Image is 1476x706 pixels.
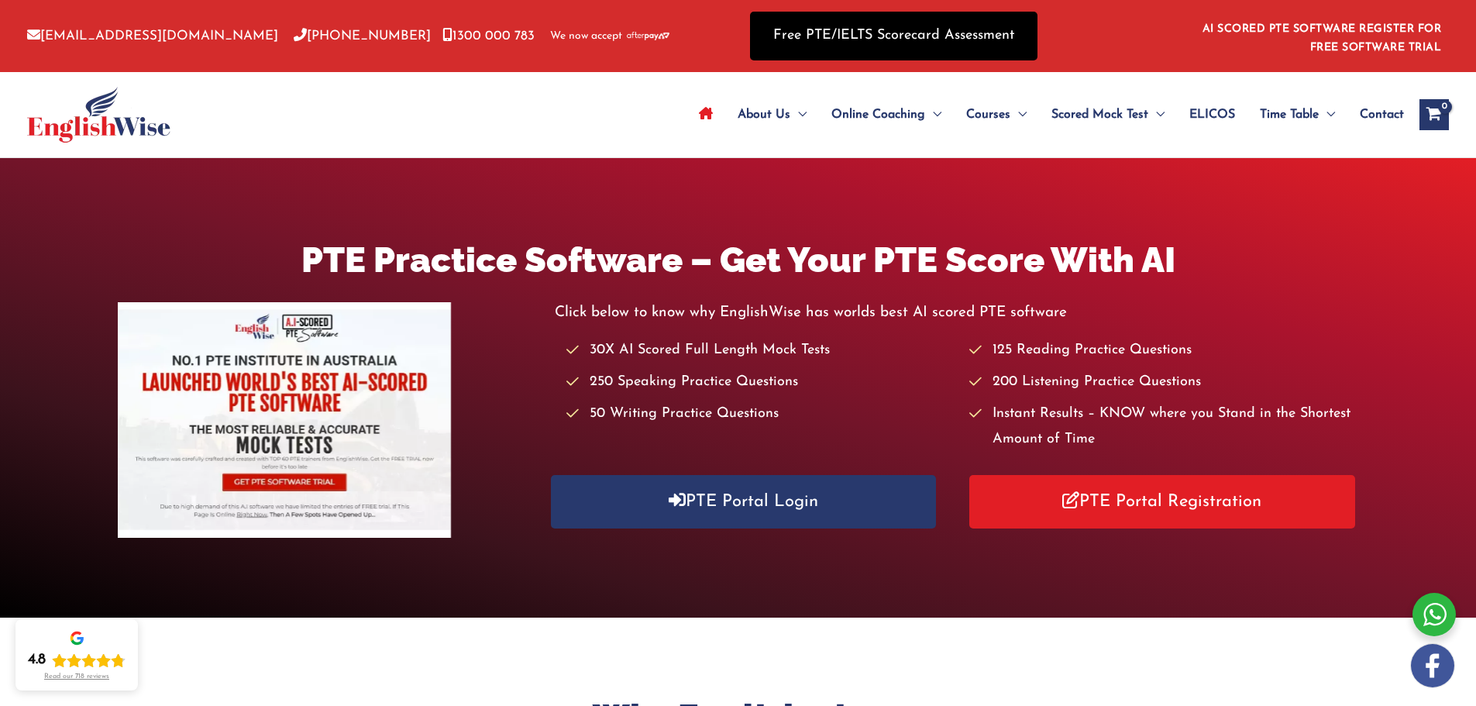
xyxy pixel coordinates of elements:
[1189,88,1235,142] span: ELICOS
[28,651,126,670] div: Rating: 4.8 out of 5
[1193,11,1449,61] aside: Header Widget 1
[1419,99,1449,130] a: View Shopping Cart, empty
[1039,88,1177,142] a: Scored Mock TestMenu Toggle
[819,88,954,142] a: Online CoachingMenu Toggle
[969,370,1357,395] li: 200 Listening Practice Questions
[566,370,955,395] li: 250 Speaking Practice Questions
[550,29,622,44] span: We now accept
[738,88,790,142] span: About Us
[1148,88,1165,142] span: Menu Toggle
[925,88,941,142] span: Menu Toggle
[442,29,535,43] a: 1300 000 783
[1360,88,1404,142] span: Contact
[1411,644,1454,687] img: white-facebook.png
[1347,88,1404,142] a: Contact
[790,88,807,142] span: Menu Toggle
[831,88,925,142] span: Online Coaching
[44,673,109,681] div: Read our 718 reviews
[969,338,1357,363] li: 125 Reading Practice Questions
[966,88,1010,142] span: Courses
[1202,23,1442,53] a: AI SCORED PTE SOFTWARE REGISTER FOR FREE SOFTWARE TRIAL
[1260,88,1319,142] span: Time Table
[551,475,937,529] a: PTE Portal Login
[1319,88,1335,142] span: Menu Toggle
[750,12,1037,60] a: Free PTE/IELTS Scorecard Assessment
[1051,88,1148,142] span: Scored Mock Test
[954,88,1039,142] a: CoursesMenu Toggle
[294,29,431,43] a: [PHONE_NUMBER]
[566,338,955,363] li: 30X AI Scored Full Length Mock Tests
[555,300,1358,325] p: Click below to know why EnglishWise has worlds best AI scored PTE software
[118,236,1357,284] h1: PTE Practice Software – Get Your PTE Score With AI
[1247,88,1347,142] a: Time TableMenu Toggle
[28,651,46,670] div: 4.8
[969,401,1357,453] li: Instant Results – KNOW where you Stand in the Shortest Amount of Time
[627,32,669,40] img: Afterpay-Logo
[27,29,278,43] a: [EMAIL_ADDRESS][DOMAIN_NAME]
[27,87,170,143] img: cropped-ew-logo
[686,88,1404,142] nav: Site Navigation: Main Menu
[1177,88,1247,142] a: ELICOS
[118,302,451,538] img: pte-institute-main
[566,401,955,427] li: 50 Writing Practice Questions
[969,475,1355,529] a: PTE Portal Registration
[1010,88,1027,142] span: Menu Toggle
[725,88,819,142] a: About UsMenu Toggle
